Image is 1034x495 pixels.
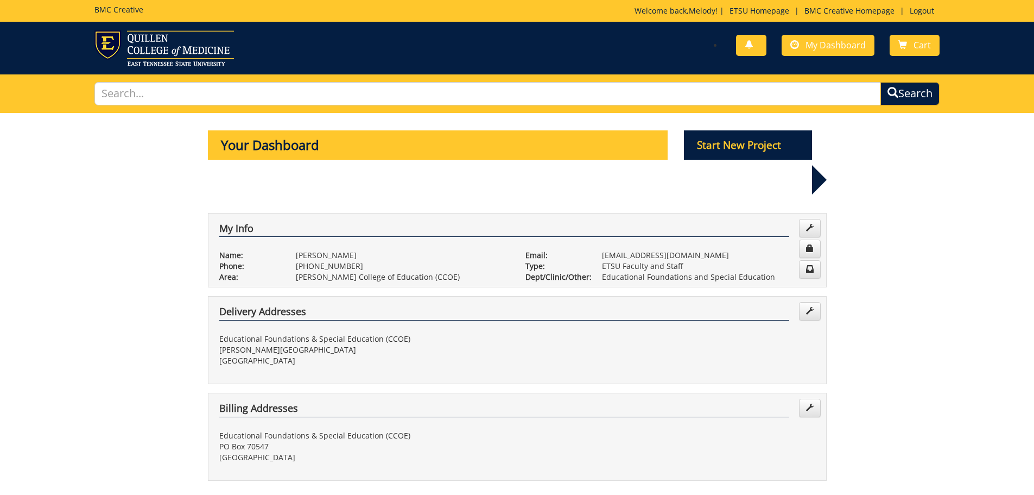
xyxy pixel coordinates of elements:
[94,5,143,14] h5: BMC Creative
[94,30,234,66] img: ETSU logo
[880,82,940,105] button: Search
[602,261,815,272] p: ETSU Faculty and Staff
[219,250,280,261] p: Name:
[684,141,812,151] a: Start New Project
[799,240,821,258] a: Change Password
[914,39,931,51] span: Cart
[799,399,821,417] a: Edit Addresses
[799,5,900,16] a: BMC Creative Homepage
[296,261,509,272] p: [PHONE_NUMBER]
[219,272,280,283] p: Area:
[219,452,509,463] p: [GEOGRAPHIC_DATA]
[219,306,789,321] h4: Delivery Addresses
[94,82,881,105] input: Search...
[724,5,795,16] a: ETSU Homepage
[525,272,586,283] p: Dept/Clinic/Other:
[602,272,815,283] p: Educational Foundations and Special Education
[805,39,866,51] span: My Dashboard
[219,344,509,355] p: [PERSON_NAME][GEOGRAPHIC_DATA]
[219,261,280,272] p: Phone:
[296,250,509,261] p: [PERSON_NAME]
[799,302,821,321] a: Edit Addresses
[219,334,509,344] p: Educational Foundations & Special Education (CCOE)
[219,403,789,417] h4: Billing Addresses
[219,441,509,452] p: PO Box 70547
[635,5,940,16] p: Welcome back, ! | | |
[602,250,815,261] p: [EMAIL_ADDRESS][DOMAIN_NAME]
[525,261,586,272] p: Type:
[904,5,940,16] a: Logout
[208,130,668,160] p: Your Dashboard
[219,223,789,237] h4: My Info
[782,35,874,56] a: My Dashboard
[219,355,509,366] p: [GEOGRAPHIC_DATA]
[525,250,586,261] p: Email:
[684,130,812,160] p: Start New Project
[219,430,509,441] p: Educational Foundations & Special Education (CCOE)
[890,35,940,56] a: Cart
[689,5,715,16] a: Melody
[799,260,821,279] a: Change Communication Preferences
[296,272,509,283] p: [PERSON_NAME] College of Education (CCOE)
[799,219,821,237] a: Edit Info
